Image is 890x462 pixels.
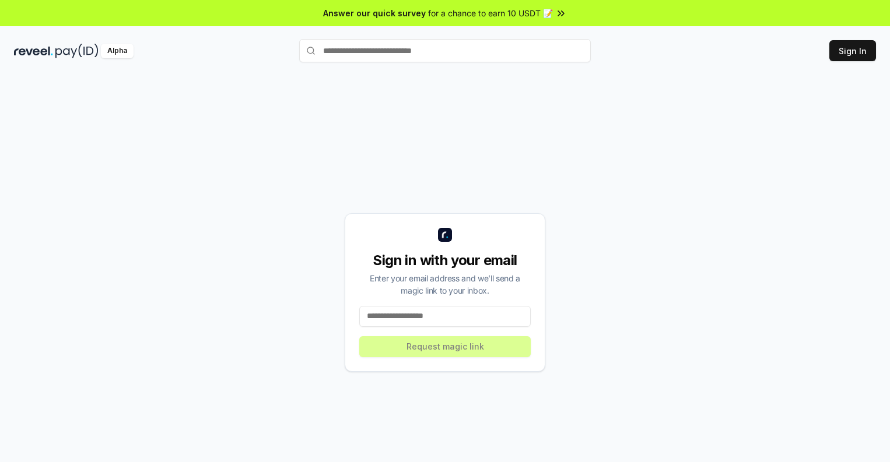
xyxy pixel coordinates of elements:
[829,40,876,61] button: Sign In
[438,228,452,242] img: logo_small
[14,44,53,58] img: reveel_dark
[101,44,134,58] div: Alpha
[359,251,531,270] div: Sign in with your email
[428,7,553,19] span: for a chance to earn 10 USDT 📝
[55,44,99,58] img: pay_id
[323,7,426,19] span: Answer our quick survey
[359,272,531,297] div: Enter your email address and we’ll send a magic link to your inbox.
